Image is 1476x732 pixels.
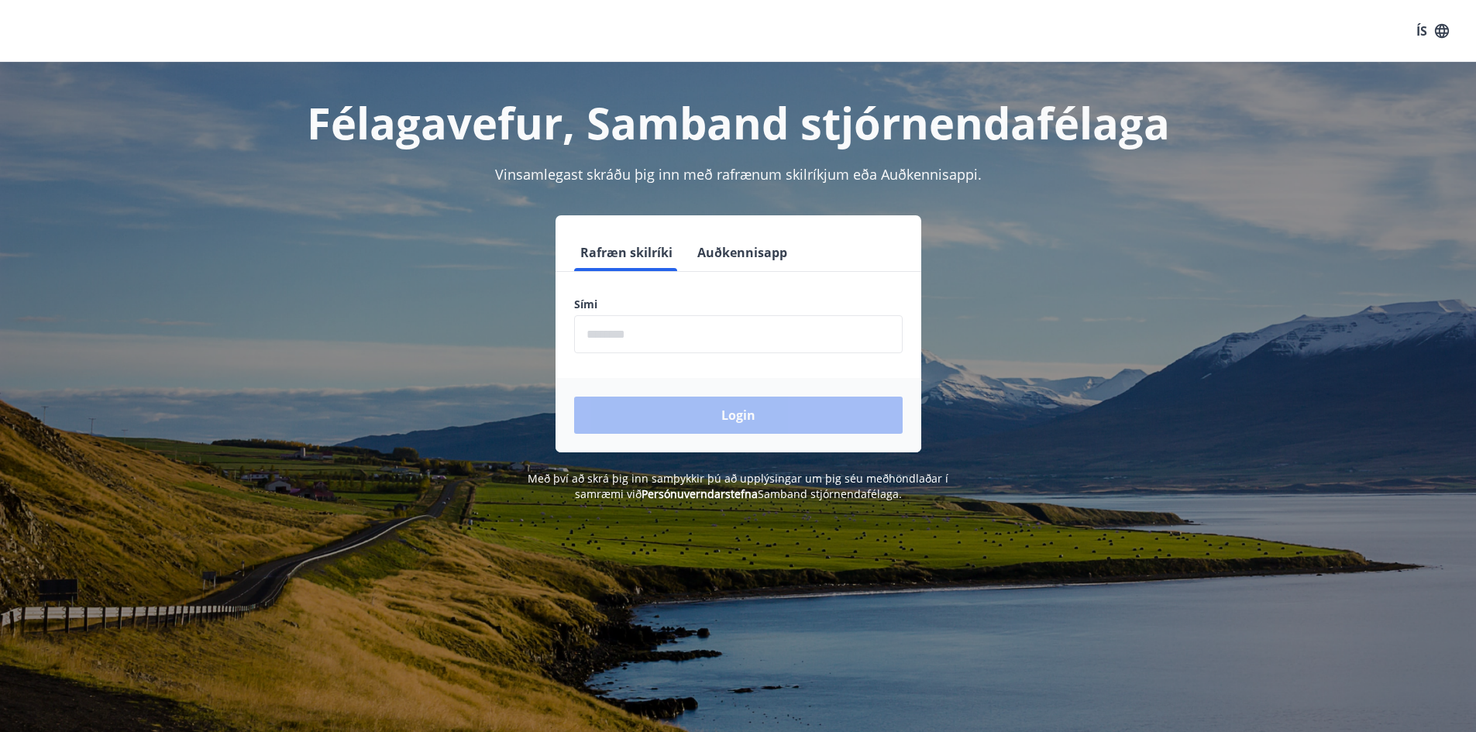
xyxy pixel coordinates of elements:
label: Sími [574,297,903,312]
button: ÍS [1408,17,1457,45]
a: Persónuverndarstefna [642,486,758,501]
span: Með því að skrá þig inn samþykkir þú að upplýsingar um þig séu meðhöndlaðar í samræmi við Samband... [528,471,948,501]
button: Auðkennisapp [691,234,793,271]
h1: Félagavefur, Samband stjórnendafélaga [199,93,1278,152]
button: Rafræn skilríki [574,234,679,271]
span: Vinsamlegast skráðu þig inn með rafrænum skilríkjum eða Auðkennisappi. [495,165,982,184]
